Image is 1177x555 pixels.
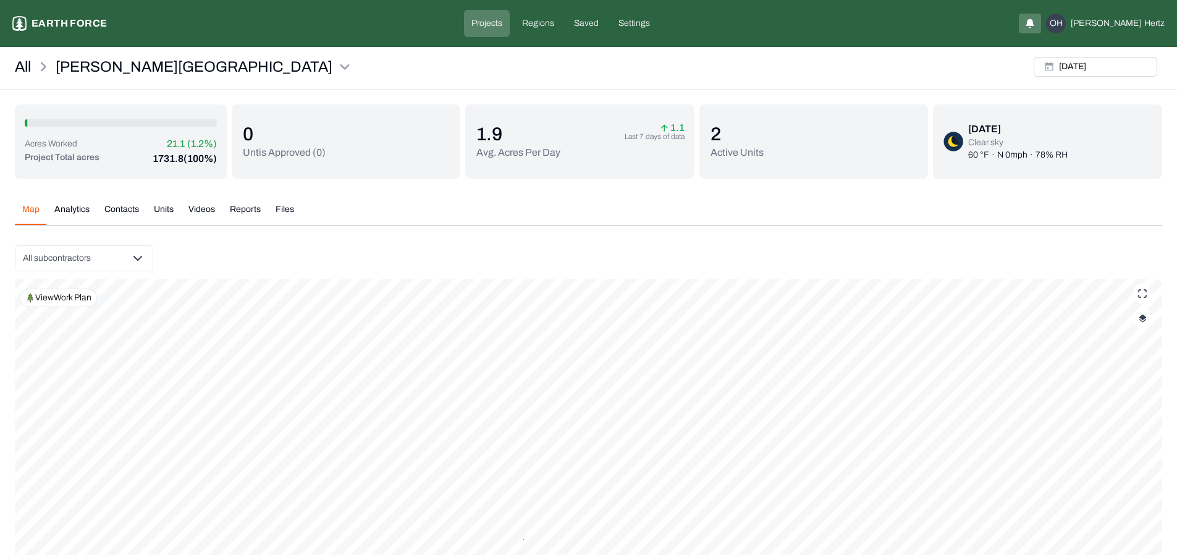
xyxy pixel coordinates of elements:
[222,203,268,225] button: Reports
[968,122,1068,137] div: [DATE]
[997,149,1027,161] p: N 0mph
[56,57,332,77] p: [PERSON_NAME][GEOGRAPHIC_DATA]
[153,151,217,166] p: 1731.8 (100%)
[1034,57,1157,77] button: [DATE]
[181,203,222,225] button: Videos
[522,17,554,30] p: Regions
[32,16,107,31] p: Earth force
[97,203,146,225] button: Contacts
[25,151,99,166] p: Project Total acres
[515,10,562,37] a: Regions
[187,137,217,151] p: (1.2%)
[1036,149,1068,161] p: 78% RH
[243,123,326,145] p: 0
[476,145,560,160] p: Avg. Acres Per Day
[574,17,599,30] p: Saved
[471,17,502,30] p: Projects
[167,137,185,151] p: 21.1
[618,17,650,30] p: Settings
[25,138,77,150] p: Acres Worked
[625,132,685,142] p: Last 7 days of data
[523,539,524,540] button: 4
[1046,14,1165,33] button: OH[PERSON_NAME]Hertz
[1046,14,1066,33] div: OH
[711,123,764,145] p: 2
[943,132,963,151] img: clear-sky-night-D7zLJEpc.png
[1030,149,1033,161] p: ·
[268,203,302,225] button: Files
[23,252,91,265] p: All subcontractors
[146,203,181,225] button: Units
[992,149,995,161] p: ·
[12,16,27,31] img: earthforce-logo-white-uG4MPadI.svg
[660,124,668,132] img: arrow
[35,292,91,304] p: View Work Plan
[15,203,47,225] button: Map
[567,10,606,37] a: Saved
[15,245,153,271] button: All subcontractors
[243,145,326,160] p: Untis Approved ( 0 )
[1139,314,1147,323] img: layerIcon
[1071,17,1142,30] span: [PERSON_NAME]
[660,124,685,132] p: 1.1
[47,203,97,225] button: Analytics
[968,149,989,161] p: 60 °F
[711,145,764,160] p: Active Units
[1144,17,1165,30] span: Hertz
[15,57,31,77] a: All
[611,10,657,37] a: Settings
[476,123,560,145] p: 1.9
[968,137,1068,149] p: Clear sky
[464,10,510,37] a: Projects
